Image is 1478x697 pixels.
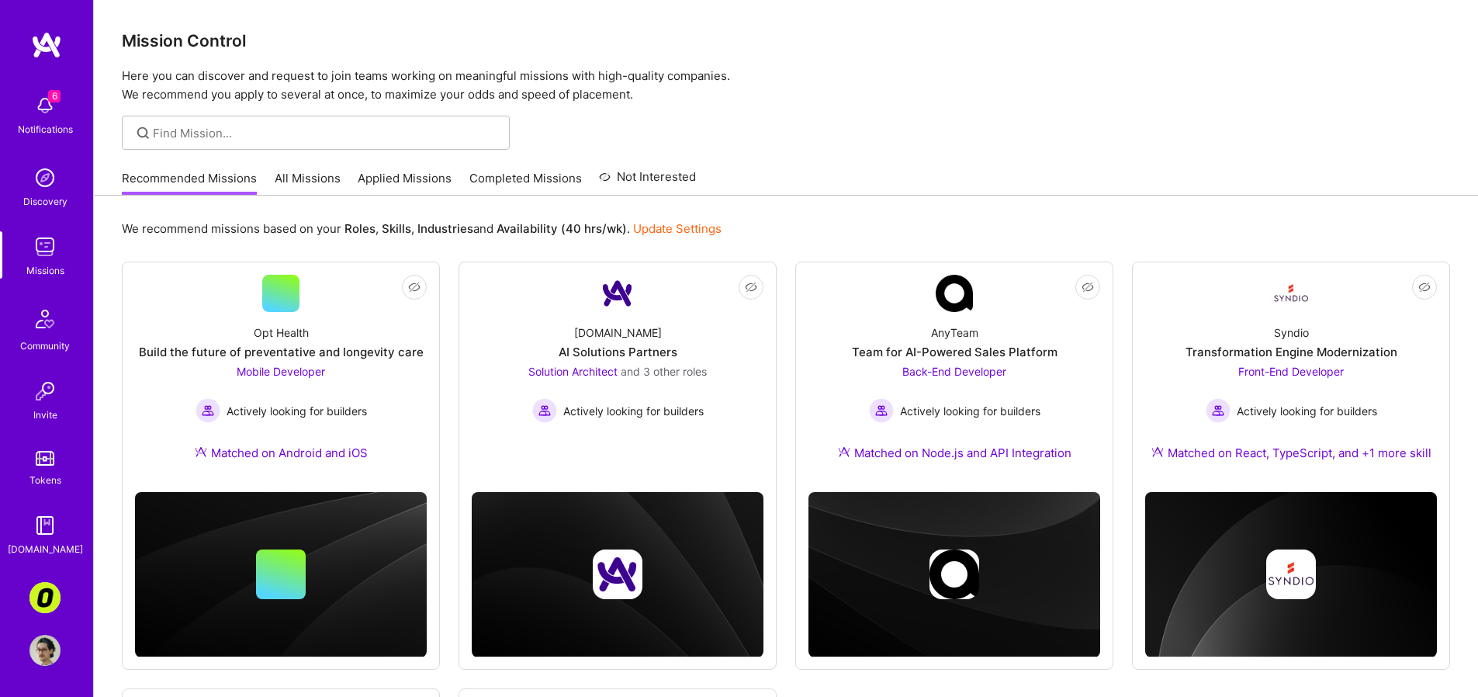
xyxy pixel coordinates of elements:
[1238,365,1344,378] span: Front-End Developer
[33,407,57,423] div: Invite
[195,446,207,458] img: Ateam Purple Icon
[1186,344,1397,360] div: Transformation Engine Modernization
[29,162,61,193] img: discovery
[929,550,979,599] img: Company logo
[528,365,618,378] span: Solution Architect
[23,193,67,210] div: Discovery
[26,635,64,666] a: User Avatar
[227,403,367,419] span: Actively looking for builders
[29,635,61,666] img: User Avatar
[135,492,427,657] img: cover
[1145,275,1437,480] a: Company LogoSyndioTransformation Engine ModernizationFront-End Developer Actively looking for bui...
[497,221,627,236] b: Availability (40 hrs/wk)
[254,324,309,341] div: Opt Health
[1274,324,1309,341] div: Syndio
[563,403,704,419] span: Actively looking for builders
[8,541,83,557] div: [DOMAIN_NAME]
[852,344,1057,360] div: Team for AI-Powered Sales Platform
[18,121,73,137] div: Notifications
[408,281,421,293] i: icon EyeClosed
[931,324,978,341] div: AnyTeam
[26,262,64,279] div: Missions
[621,365,707,378] span: and 3 other roles
[29,231,61,262] img: teamwork
[122,67,1450,104] p: Here you can discover and request to join teams working on meaningful missions with high-quality ...
[29,90,61,121] img: bell
[29,472,61,488] div: Tokens
[599,275,636,312] img: Company Logo
[382,221,411,236] b: Skills
[599,168,696,196] a: Not Interested
[48,90,61,102] span: 6
[1266,550,1316,599] img: Company logo
[29,376,61,407] img: Invite
[1151,445,1431,461] div: Matched on React, TypeScript, and +1 more skill
[1082,281,1094,293] i: icon EyeClosed
[869,398,894,423] img: Actively looking for builders
[20,338,70,354] div: Community
[472,275,763,459] a: Company Logo[DOMAIN_NAME]AI Solutions PartnersSolution Architect and 3 other rolesActively lookin...
[1206,398,1231,423] img: Actively looking for builders
[237,365,325,378] span: Mobile Developer
[900,403,1040,419] span: Actively looking for builders
[838,446,850,458] img: Ateam Purple Icon
[469,170,582,196] a: Completed Missions
[196,398,220,423] img: Actively looking for builders
[358,170,452,196] a: Applied Missions
[808,275,1100,480] a: Company LogoAnyTeamTeam for AI-Powered Sales PlatformBack-End Developer Actively looking for buil...
[36,451,54,466] img: tokens
[122,170,257,196] a: Recommended Missions
[29,582,61,613] img: Corner3: Building an AI User Researcher
[195,445,368,461] div: Matched on Android and iOS
[1418,281,1431,293] i: icon EyeClosed
[275,170,341,196] a: All Missions
[344,221,376,236] b: Roles
[633,221,722,236] a: Update Settings
[139,344,424,360] div: Build the future of preventative and longevity care
[936,275,973,312] img: Company Logo
[1237,403,1377,419] span: Actively looking for builders
[593,550,642,599] img: Company logo
[417,221,473,236] b: Industries
[122,220,722,237] p: We recommend missions based on your , , and .
[574,324,662,341] div: [DOMAIN_NAME]
[29,510,61,541] img: guide book
[135,275,427,480] a: Opt HealthBuild the future of preventative and longevity careMobile Developer Actively looking fo...
[1151,446,1164,458] img: Ateam Purple Icon
[838,445,1071,461] div: Matched on Node.js and API Integration
[122,31,1450,50] h3: Mission Control
[902,365,1006,378] span: Back-End Developer
[31,31,62,59] img: logo
[808,492,1100,657] img: cover
[745,281,757,293] i: icon EyeClosed
[153,125,498,141] input: Find Mission...
[134,124,152,142] i: icon SearchGrey
[532,398,557,423] img: Actively looking for builders
[1272,275,1310,312] img: Company Logo
[472,492,763,657] img: cover
[26,582,64,613] a: Corner3: Building an AI User Researcher
[559,344,677,360] div: AI Solutions Partners
[1145,492,1437,657] img: cover
[26,300,64,338] img: Community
